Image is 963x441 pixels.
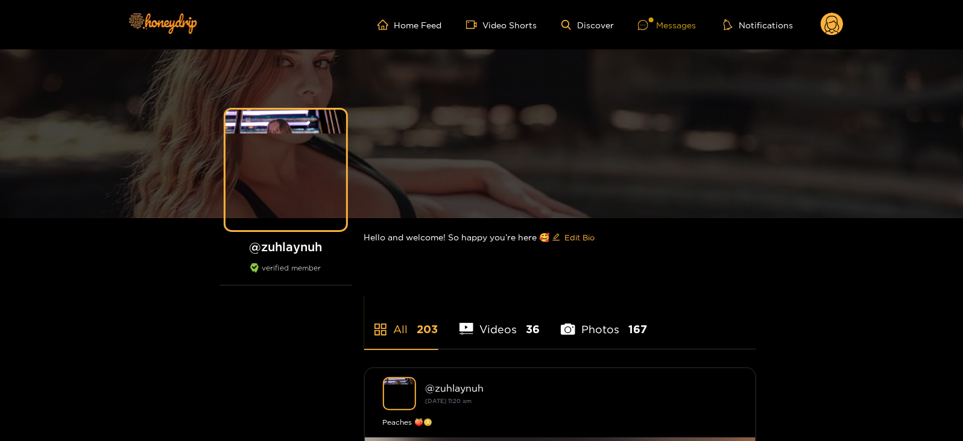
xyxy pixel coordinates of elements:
[219,239,352,254] h1: @ zuhlaynuh
[383,416,737,428] div: Peaches 🍑😳
[720,19,797,31] button: Notifications
[561,295,647,349] li: Photos
[552,233,560,242] span: edit
[377,19,394,30] span: home
[364,295,438,349] li: All
[219,263,352,286] div: verified member
[377,19,442,30] a: Home Feed
[628,322,647,337] span: 167
[383,377,416,410] img: zuhlaynuh
[459,295,540,349] li: Videos
[466,19,537,30] a: Video Shorts
[426,383,737,393] div: @ zuhlaynuh
[526,322,540,337] span: 36
[638,18,696,32] div: Messages
[364,218,756,257] div: Hello and welcome! So happy you’re here 🥰
[550,228,598,247] button: editEdit Bio
[466,19,483,30] span: video-camera
[373,322,388,337] span: appstore
[561,20,614,30] a: Discover
[426,398,472,404] small: [DATE] 11:20 am
[565,231,595,243] span: Edit Bio
[417,322,438,337] span: 203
